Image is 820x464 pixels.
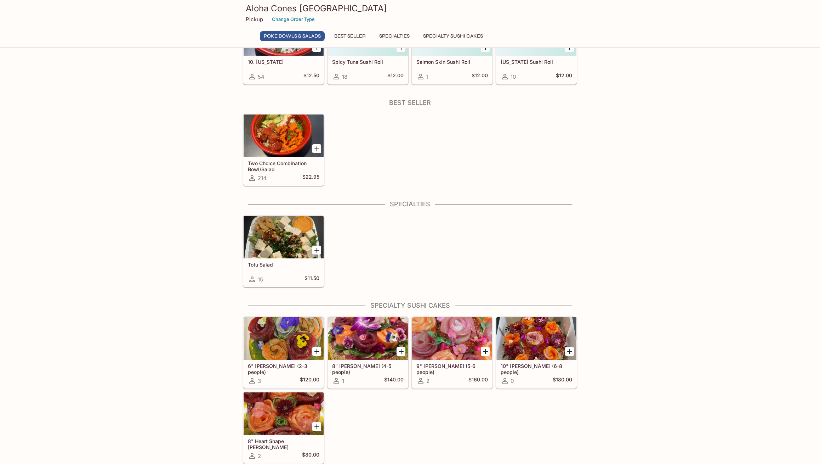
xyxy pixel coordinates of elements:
h5: $12.00 [556,72,572,81]
span: 3 [258,378,261,384]
h4: Specialties [243,200,577,208]
a: 8" [PERSON_NAME] (4-5 people)1$140.00 [328,317,408,388]
a: 10. [US_STATE]54$12.50 [243,13,324,84]
h5: Salmon Skin Sushi Roll [416,59,488,65]
span: 18 [342,73,347,80]
div: 8" Sushi Cake (4-5 people) [328,317,408,360]
span: 1 [342,378,344,384]
h5: $12.50 [303,72,319,81]
p: Pickup [246,16,263,23]
button: Change Order Type [269,14,318,25]
h5: 6" [PERSON_NAME] (2-3 people) [248,363,319,375]
a: 10" [PERSON_NAME] (6-8 people)0$180.00 [496,317,577,388]
h5: 10. [US_STATE] [248,59,319,65]
span: 10 [511,73,516,80]
h5: $120.00 [300,376,319,385]
div: 6" Sushi Cake (2-3 people) [244,317,324,360]
button: Poke Bowls & Salads [260,31,325,41]
h5: $22.95 [302,174,319,182]
span: 15 [258,276,263,283]
h5: Spicy Tuna Sushi Roll [332,59,404,65]
h5: $160.00 [468,376,488,385]
h4: Specialty Sushi Cakes [243,302,577,309]
button: Add 10" Sushi Cake (6-8 people) [565,347,574,356]
h5: 10" [PERSON_NAME] (6-8 people) [501,363,572,375]
h5: $80.00 [302,452,319,460]
a: Spicy Tuna Sushi Roll18$12.00 [328,13,408,84]
button: Best Seller [330,31,370,41]
button: Add Two Choice Combination Bowl/Salad [312,144,321,153]
div: 9" Sushi Cake (5-6 people) [412,317,492,360]
h5: Tofu Salad [248,262,319,268]
div: Tofu Salad [244,216,324,258]
h5: $12.00 [387,72,404,81]
div: 8" Heart Shape Sushi Cake [244,392,324,435]
button: Add 6" Sushi Cake (2-3 people) [312,347,321,356]
button: Add Tofu Salad [312,246,321,255]
a: 9" [PERSON_NAME] (5-6 people)2$160.00 [412,317,492,388]
span: 54 [258,73,264,80]
span: 2 [258,453,261,459]
button: Specialty Sushi Cakes [419,31,487,41]
a: 6" [PERSON_NAME] (2-3 people)3$120.00 [243,317,324,388]
button: Add 8" Heart Shape Sushi Cake [312,422,321,431]
h5: $12.00 [472,72,488,81]
h4: Best Seller [243,99,577,107]
h5: Two Choice Combination Bowl/Salad [248,160,319,172]
button: Add 8" Sushi Cake (4-5 people) [397,347,405,356]
a: Tofu Salad15$11.50 [243,216,324,287]
h5: $180.00 [553,376,572,385]
h3: Aloha Cones [GEOGRAPHIC_DATA] [246,3,574,14]
div: 10" Sushi Cake (6-8 people) [496,317,576,360]
h5: $140.00 [384,376,404,385]
a: Salmon Skin Sushi Roll1$12.00 [412,13,492,84]
h5: $11.50 [304,275,319,284]
a: 8" Heart Shape [PERSON_NAME]2$80.00 [243,392,324,464]
span: 214 [258,175,267,181]
h5: 8" Heart Shape [PERSON_NAME] [248,438,319,450]
h5: [US_STATE] Sushi Roll [501,59,572,65]
span: 0 [511,378,514,384]
h5: 8" [PERSON_NAME] (4-5 people) [332,363,404,375]
button: Specialties [375,31,414,41]
div: 10. California [244,13,324,56]
span: 2 [426,378,429,384]
h5: 9" [PERSON_NAME] (5-6 people) [416,363,488,375]
button: Add 9" Sushi Cake (5-6 people) [481,347,490,356]
a: [US_STATE] Sushi Roll10$12.00 [496,13,577,84]
div: Two Choice Combination Bowl/Salad [244,114,324,157]
span: 1 [426,73,428,80]
a: Two Choice Combination Bowl/Salad214$22.95 [243,114,324,186]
